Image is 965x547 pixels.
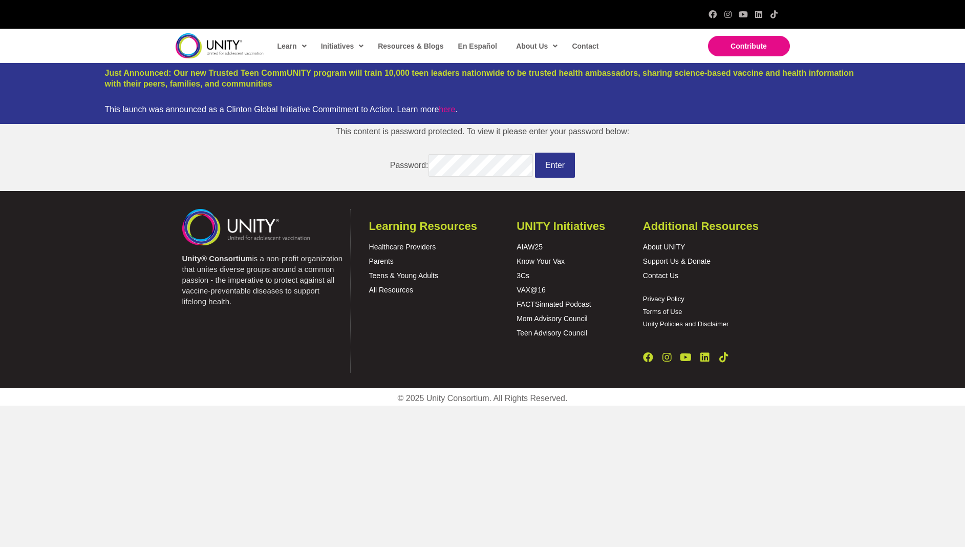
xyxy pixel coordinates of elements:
a: AIAW25 [517,243,543,251]
a: YouTube [739,10,747,18]
span: Contact [572,42,598,50]
a: Teens & Young Adults [369,271,438,280]
a: Unity Policies and Disclaimer [643,320,729,328]
a: About UNITY [643,243,685,251]
a: 3Cs [517,271,529,280]
a: Instagram [662,352,672,363]
a: Contact Us [643,271,678,280]
a: Contact [567,34,603,58]
a: Facebook [709,10,717,18]
a: Mom Advisory Council [517,314,588,323]
a: LinkedIn [755,10,763,18]
span: Resources & Blogs [378,42,443,50]
a: Know Your Vax [517,257,565,265]
a: Support Us & Donate [643,257,711,265]
a: Contribute [708,36,790,56]
a: Parents [369,257,394,265]
a: YouTube [681,352,691,363]
div: This launch was announced as a Clinton Global Initiative Commitment to Action. Learn more . [105,104,861,114]
strong: Unity® Consortium [182,254,252,263]
a: All Resources [369,286,413,294]
a: Privacy Policy [643,295,684,303]
a: About Us [511,34,562,58]
p: is a non-profit organization that unites diverse groups around a common passion - the imperative ... [182,253,345,307]
a: VAX@16 [517,286,546,294]
a: TikTok [770,10,778,18]
span: Contribute [731,42,767,50]
a: FACTSinnated Podcast [517,300,591,308]
label: Password: [390,161,533,170]
img: unity-logo-dark [176,33,264,58]
span: Additional Resources [643,220,759,233]
a: Just Announced: Our new Trusted Teen CommUNITY program will train 10,000 teen leaders nationwide ... [105,69,854,88]
a: En Español [453,34,501,58]
a: Facebook [643,352,653,363]
input: Password: [428,154,533,177]
a: TikTok [719,352,729,363]
span: Learn [277,38,307,54]
a: Healthcare Providers [369,243,436,251]
span: About Us [516,38,557,54]
a: Instagram [724,10,732,18]
a: Resources & Blogs [373,34,447,58]
a: Terms of Use [643,308,682,315]
span: En Español [458,42,497,50]
a: LinkedIn [700,352,710,363]
img: unity-logo [182,209,310,245]
span: Learning Resources [369,220,478,233]
a: Teen Advisory Council [517,329,587,337]
span: UNITY Initiatives [517,220,605,233]
a: here [439,105,455,114]
span: Initiatives [321,38,364,54]
input: Enter [535,153,575,178]
p: © 2025 Unity Consortium. All Rights Reserved. [211,391,754,406]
